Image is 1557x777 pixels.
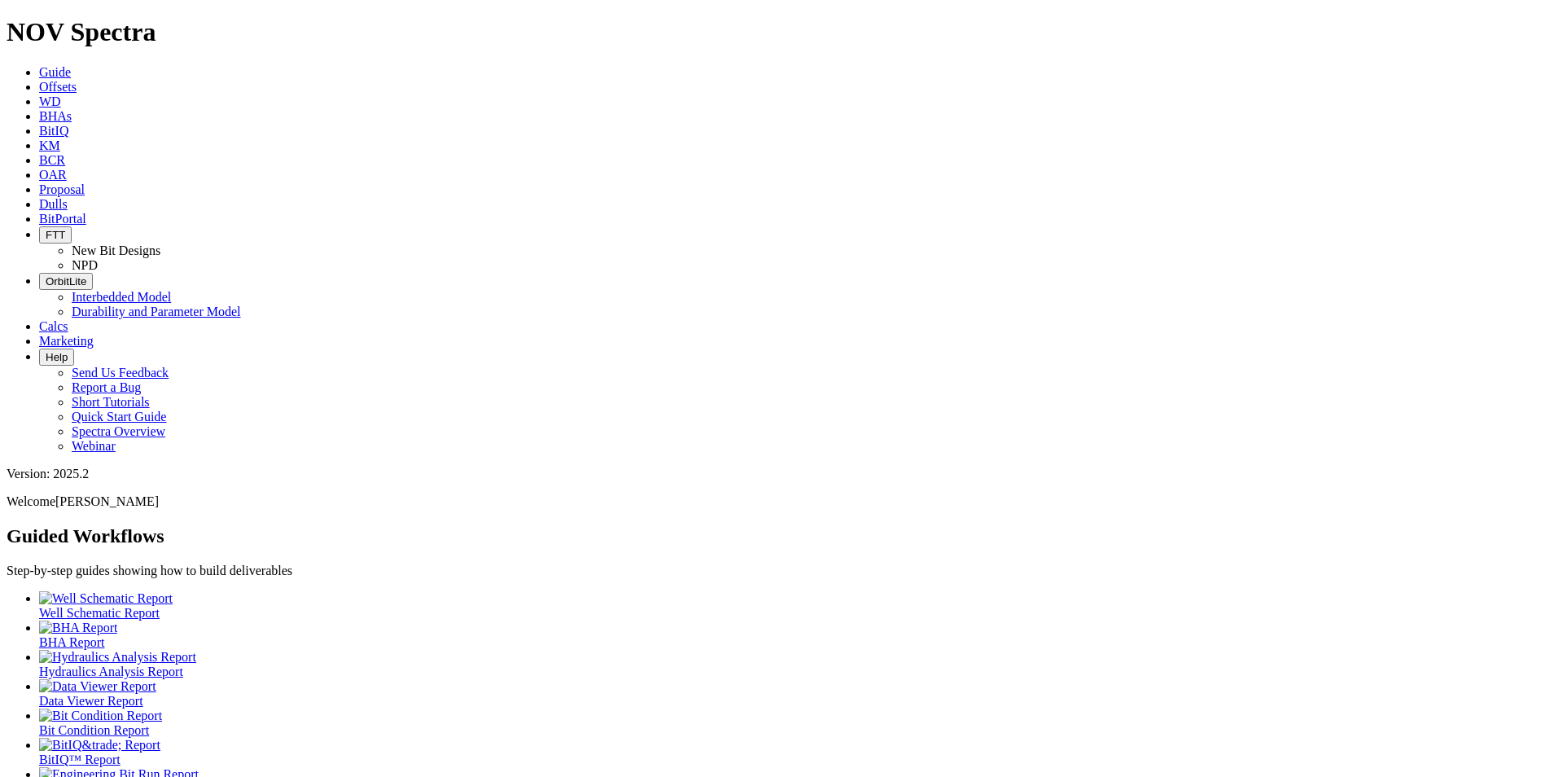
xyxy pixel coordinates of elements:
a: NPD [72,258,98,272]
a: Marketing [39,334,94,348]
img: Hydraulics Analysis Report [39,650,196,665]
button: Help [39,349,74,366]
a: Data Viewer Report Data Viewer Report [39,679,1550,708]
img: BHA Report [39,621,117,635]
a: BHA Report BHA Report [39,621,1550,649]
a: BHAs [39,109,72,123]
a: Spectra Overview [72,424,165,438]
a: BitIQ [39,124,68,138]
img: BitIQ&trade; Report [39,738,160,753]
a: BitIQ&trade; Report BitIQ™ Report [39,738,1550,766]
img: Bit Condition Report [39,709,162,723]
a: Webinar [72,439,116,453]
img: Well Schematic Report [39,591,173,606]
span: OrbitLite [46,275,86,288]
a: Guide [39,65,71,79]
h2: Guided Workflows [7,525,1550,547]
h1: NOV Spectra [7,17,1550,47]
a: Report a Bug [72,380,141,394]
a: Proposal [39,182,85,196]
a: KM [39,138,60,152]
span: [PERSON_NAME] [55,494,159,508]
a: Quick Start Guide [72,410,166,424]
div: Version: 2025.2 [7,467,1550,481]
span: Well Schematic Report [39,606,160,620]
span: Help [46,351,68,363]
span: Data Viewer Report [39,694,143,708]
a: Durability and Parameter Model [72,305,241,318]
a: Short Tutorials [72,395,150,409]
a: Offsets [39,80,77,94]
a: BCR [39,153,65,167]
span: Hydraulics Analysis Report [39,665,183,678]
a: Bit Condition Report Bit Condition Report [39,709,1550,737]
a: Dulls [39,197,68,211]
img: Data Viewer Report [39,679,156,694]
button: OrbitLite [39,273,93,290]
span: BitIQ™ Report [39,753,121,766]
a: Hydraulics Analysis Report Hydraulics Analysis Report [39,650,1550,678]
a: WD [39,94,61,108]
span: Bit Condition Report [39,723,149,737]
p: Welcome [7,494,1550,509]
span: FTT [46,229,65,241]
a: Calcs [39,319,68,333]
span: BHA Report [39,635,104,649]
a: BitPortal [39,212,86,226]
a: New Bit Designs [72,244,160,257]
a: Interbedded Model [72,290,171,304]
a: Send Us Feedback [72,366,169,380]
a: Well Schematic Report Well Schematic Report [39,591,1550,620]
button: FTT [39,226,72,244]
a: OAR [39,168,67,182]
p: Step-by-step guides showing how to build deliverables [7,564,1550,578]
